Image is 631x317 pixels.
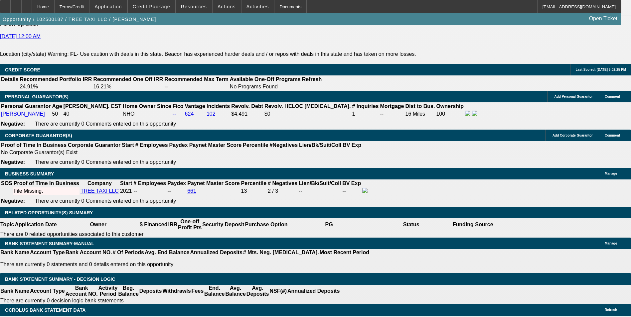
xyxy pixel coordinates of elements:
[94,4,122,9] span: Application
[1,149,364,156] td: No Corporate Guarantor(s) Exist
[189,142,241,148] b: Paynet Master Score
[167,180,186,186] b: Paydex
[19,83,92,90] td: 24.91%
[70,51,416,57] label: - Use caution with deals in this state. Beacon has experienced harder deals and / or repos with d...
[241,180,266,186] b: Percentile
[187,188,196,194] a: 661
[243,142,268,148] b: Percentile
[19,76,92,83] th: Recommended Portfolio IRR
[246,285,269,297] th: Avg. Deposits
[187,180,239,186] b: Paynet Master Score
[405,110,435,118] td: 16 Miles
[181,4,207,9] span: Resources
[5,276,115,282] span: Bank Statement Summary - Decision Logic
[605,134,620,137] span: Comment
[299,142,341,148] b: Lien/Bk/Suit/Coll
[244,218,288,231] th: Purchase Option
[230,83,301,90] td: No Programs Found
[264,110,351,118] td: $0
[30,285,65,297] th: Account Type
[352,103,379,109] b: # Inquiries
[342,187,361,195] td: --
[139,218,168,231] th: $ Financed
[575,68,626,71] span: Last Scored: [DATE] 5:02:25 PM
[176,0,212,13] button: Resources
[133,180,166,186] b: # Employees
[270,142,298,148] b: #Negatives
[343,142,361,148] b: BV Exp
[164,83,229,90] td: --
[554,95,593,98] span: Add Personal Guarantor
[342,180,361,186] b: BV Exp
[405,103,435,109] b: Dist to Bus.
[133,188,137,194] span: --
[120,187,132,195] td: 2021
[178,218,202,231] th: One-off Profit Pts
[112,249,144,256] th: # Of Periods
[123,103,171,109] b: Home Owner Since
[1,103,51,109] b: Personal Guarantor
[168,218,178,231] th: IRR
[190,249,242,256] th: Annualized Deposits
[70,51,77,57] b: FL
[204,285,225,297] th: End. Balance
[65,249,112,256] th: Bank Account NO.
[169,142,188,148] b: Paydex
[144,249,190,256] th: Avg. End Balance
[13,180,79,187] th: Proof of Time In Business
[1,111,45,117] a: [PERSON_NAME]
[135,142,168,148] b: # Employees
[225,285,246,297] th: Avg. Balance
[68,142,120,148] b: Corporate Guarantor
[14,218,57,231] th: Application Date
[1,180,13,187] th: SOS
[64,103,121,109] b: [PERSON_NAME]. EST
[287,285,340,297] th: Annualized Deposits
[80,188,119,194] a: TREE TAXI LLC
[93,76,163,83] th: Recommended One Off IRR
[288,218,370,231] th: PG
[52,103,62,109] b: Age
[1,76,19,83] th: Details
[302,76,322,83] th: Refresh
[89,0,127,13] button: Application
[452,218,494,231] th: Funding Source
[207,103,230,109] b: Incidents
[218,4,236,9] span: Actions
[362,188,368,193] img: facebook-icon.png
[269,285,287,297] th: NSF(#)
[1,121,25,127] b: Negative:
[118,285,139,297] th: Beg. Balance
[120,180,132,186] b: Start
[472,111,477,116] img: linkedin-icon.png
[93,83,163,90] td: 16.21%
[586,13,620,24] a: Open Ticket
[605,95,620,98] span: Comment
[139,285,162,297] th: Deposits
[230,76,301,83] th: Available One-Off Programs
[605,308,617,312] span: Refresh
[5,210,93,215] span: RELATED OPPORTUNITY(S) SUMMARY
[133,4,170,9] span: Credit Package
[380,103,404,109] b: Mortgage
[63,110,122,118] td: 40
[5,307,85,313] span: OCROLUS BANK STATEMENT DATA
[128,0,175,13] button: Credit Package
[298,187,341,195] td: --
[52,110,62,118] td: 50
[436,110,464,118] td: 100
[231,110,263,118] td: $4,491
[65,285,98,297] th: Bank Account NO.
[207,111,216,117] a: 102
[264,103,351,109] b: Revolv. HELOC [MEDICAL_DATA].
[5,171,54,176] span: BUSINESS SUMMARY
[268,180,297,186] b: # Negatives
[241,0,274,13] button: Activities
[98,285,118,297] th: Activity Period
[57,218,139,231] th: Owner
[605,172,617,175] span: Manage
[35,159,176,165] span: There are currently 0 Comments entered on this opportunity
[1,159,25,165] b: Negative:
[268,188,297,194] div: 2 / 3
[185,103,205,109] b: Vantage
